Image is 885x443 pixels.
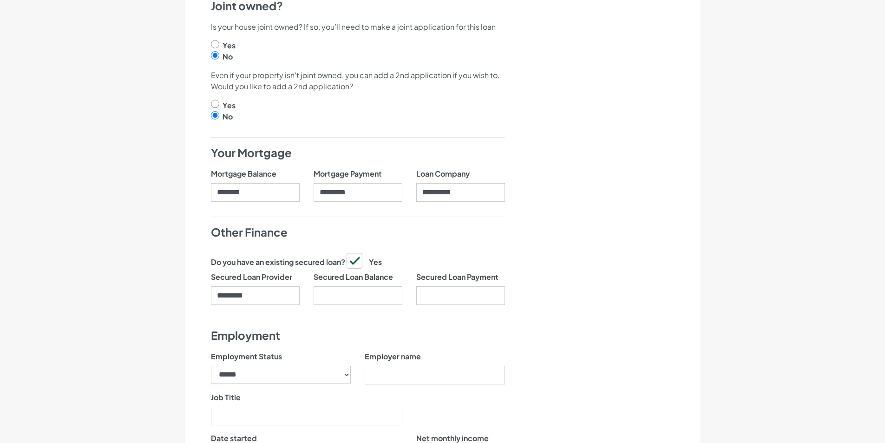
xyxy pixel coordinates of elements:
[223,111,233,122] label: No
[314,271,393,283] label: Secured Loan Balance
[211,225,505,240] h4: Other Finance
[223,100,236,111] label: Yes
[347,253,382,268] label: Yes
[211,271,292,283] label: Secured Loan Provider
[211,392,241,403] label: Job Title
[211,145,505,161] h4: Your Mortgage
[211,351,282,362] label: Employment Status
[211,70,505,92] p: Even if your property isn't joint owned, you can add a 2nd application if you wish to. Would you ...
[211,328,505,344] h4: Employment
[211,257,345,268] label: Do you have an existing secured loan?
[416,271,498,283] label: Secured Loan Payment
[416,168,470,179] label: Loan Company
[211,168,276,179] label: Mortgage Balance
[223,51,233,62] label: No
[365,351,421,362] label: Employer name
[314,168,382,179] label: Mortgage Payment
[211,21,505,33] p: Is your house joint owned? If so, you'll need to make a joint application for this loan
[223,40,236,51] label: Yes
